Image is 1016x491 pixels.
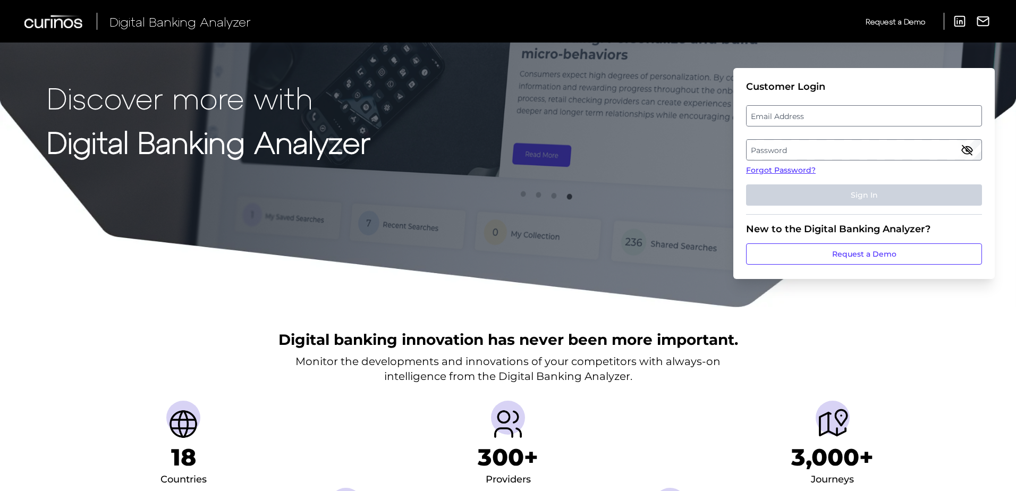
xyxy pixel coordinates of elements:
[746,81,982,92] div: Customer Login
[278,329,738,350] h2: Digital banking innovation has never been more important.
[746,223,982,235] div: New to the Digital Banking Analyzer?
[816,407,850,441] img: Journeys
[811,471,854,488] div: Journeys
[47,124,370,159] strong: Digital Banking Analyzer
[47,81,370,114] p: Discover more with
[486,471,531,488] div: Providers
[746,165,982,176] a: Forgot Password?
[747,106,981,125] label: Email Address
[478,443,538,471] h1: 300+
[491,407,525,441] img: Providers
[746,243,982,265] a: Request a Demo
[746,184,982,206] button: Sign In
[166,407,200,441] img: Countries
[747,140,981,159] label: Password
[160,471,207,488] div: Countries
[171,443,196,471] h1: 18
[295,354,721,384] p: Monitor the developments and innovations of your competitors with always-on intelligence from the...
[109,14,251,29] span: Digital Banking Analyzer
[24,15,84,28] img: Curinos
[866,17,925,26] span: Request a Demo
[791,443,874,471] h1: 3,000+
[866,13,925,30] a: Request a Demo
